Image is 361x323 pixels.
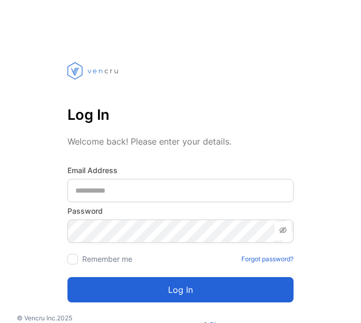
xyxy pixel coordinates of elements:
[67,205,294,216] label: Password
[67,42,120,99] img: vencru logo
[67,277,294,302] button: Log in
[67,102,294,128] p: Log In
[67,165,294,176] label: Email Address
[82,254,132,263] label: Remember me
[241,254,294,264] a: Forgot password?
[67,135,294,148] p: Welcome back! Please enter your details.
